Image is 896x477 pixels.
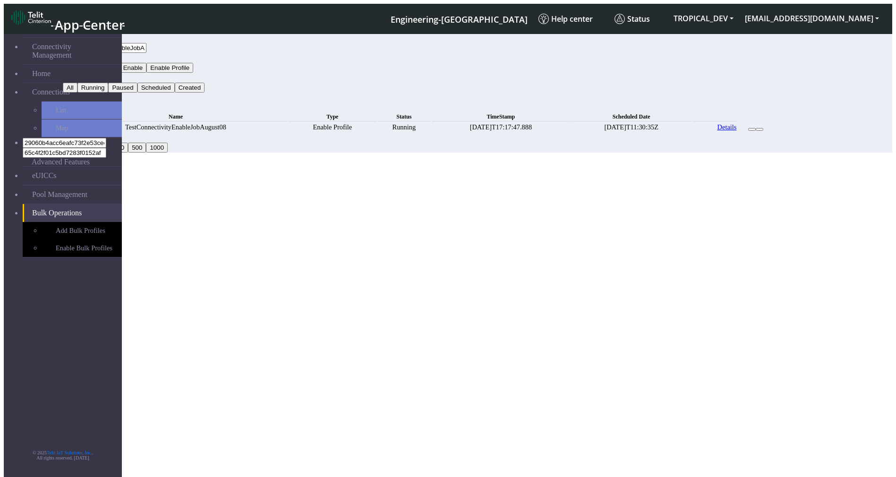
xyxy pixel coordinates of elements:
[56,106,66,114] span: List
[391,14,528,25] span: Engineering-[GEOGRAPHIC_DATA]
[42,119,122,137] a: Map
[32,88,70,96] span: Connections
[64,123,288,132] td: TestConnectivityEnableJobAugust08
[108,83,137,93] button: Paused
[611,10,668,28] a: Status
[11,10,51,25] img: logo-telit-cinterion-gw-new.png
[538,14,593,24] span: Help center
[55,16,125,34] span: App Center
[396,113,411,120] span: Status
[377,123,431,132] td: Running
[668,10,739,27] button: TROPICAL_DEV
[23,83,122,101] a: Connections
[175,83,205,93] button: Created
[63,83,77,93] button: All
[614,14,625,24] img: status.svg
[739,10,885,27] button: [EMAIL_ADDRESS][DOMAIN_NAME]
[432,123,570,132] td: [DATE]T17:17:47.888
[77,83,109,93] button: Running
[23,38,122,64] a: Connectivity Management
[23,65,122,83] a: Home
[56,124,68,132] span: Map
[535,10,611,28] a: Help center
[137,83,175,93] button: Scheduled
[390,10,527,27] a: Your current platform instance
[146,63,193,73] button: Enable Profile
[11,8,123,30] a: App Center
[326,113,338,120] span: Type
[128,143,146,153] button: 500
[289,123,376,132] td: Enable Profile
[63,102,774,111] div: Bulk Operations
[146,143,168,153] button: 1000
[717,123,737,131] a: Details
[63,143,774,153] div: 20
[169,113,183,120] span: Name
[571,123,692,132] td: [DATE]T11:30:35Z
[614,14,650,24] span: Status
[42,102,122,119] a: List
[538,14,549,24] img: knowledge.svg
[613,113,650,120] span: Scheduled Date
[486,113,515,120] span: TimeStamp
